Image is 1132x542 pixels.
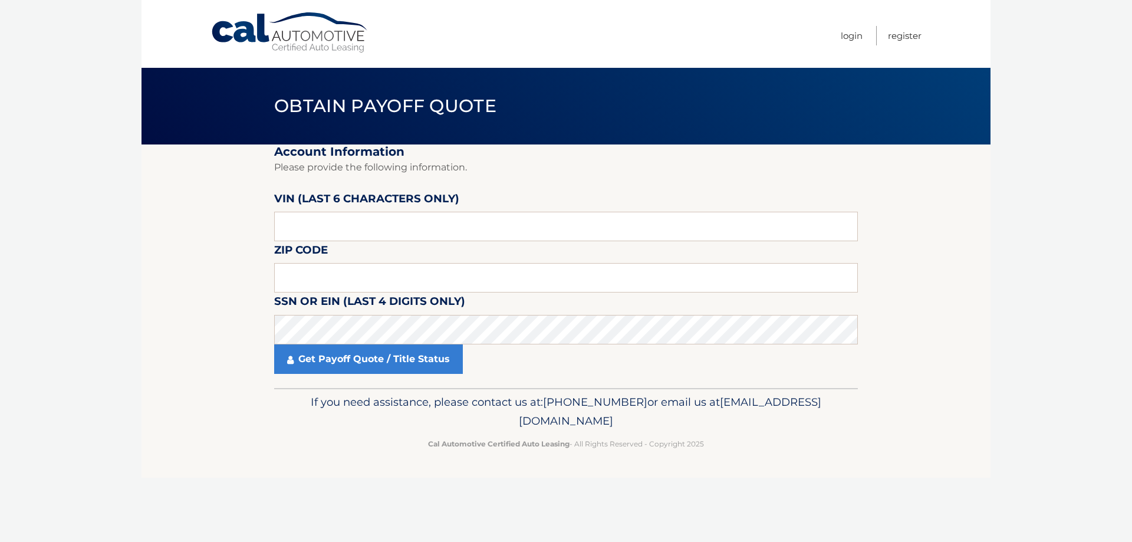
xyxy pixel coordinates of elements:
a: Register [888,26,922,45]
label: Zip Code [274,241,328,263]
a: Cal Automotive [210,12,370,54]
h2: Account Information [274,144,858,159]
p: Please provide the following information. [274,159,858,176]
p: - All Rights Reserved - Copyright 2025 [282,438,850,450]
span: [PHONE_NUMBER] [543,395,647,409]
a: Get Payoff Quote / Title Status [274,344,463,374]
label: SSN or EIN (last 4 digits only) [274,293,465,314]
strong: Cal Automotive Certified Auto Leasing [428,439,570,448]
span: Obtain Payoff Quote [274,95,496,117]
a: Login [841,26,863,45]
label: VIN (last 6 characters only) [274,190,459,212]
p: If you need assistance, please contact us at: or email us at [282,393,850,431]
